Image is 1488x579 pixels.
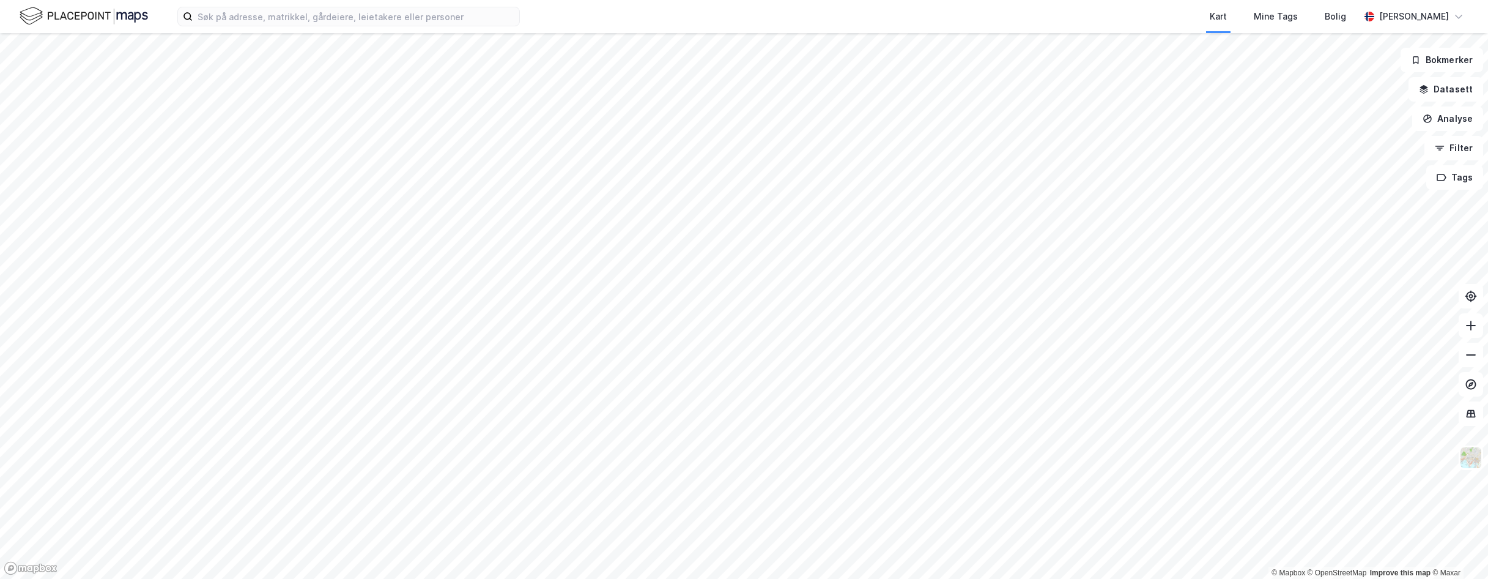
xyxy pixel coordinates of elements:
[1427,520,1488,579] iframe: Chat Widget
[1427,520,1488,579] div: Kontrollprogram for chat
[1325,9,1346,24] div: Bolig
[1271,569,1305,577] a: Mapbox
[1412,106,1483,131] button: Analyse
[1426,165,1483,190] button: Tags
[1379,9,1449,24] div: [PERSON_NAME]
[1459,446,1482,469] img: Z
[1408,77,1483,102] button: Datasett
[20,6,148,27] img: logo.f888ab2527a4732fd821a326f86c7f29.svg
[1401,48,1483,72] button: Bokmerker
[1254,9,1298,24] div: Mine Tags
[1308,569,1367,577] a: OpenStreetMap
[193,7,519,26] input: Søk på adresse, matrikkel, gårdeiere, leietakere eller personer
[4,561,57,575] a: Mapbox homepage
[1210,9,1227,24] div: Kart
[1424,136,1483,160] button: Filter
[1370,569,1431,577] a: Improve this map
